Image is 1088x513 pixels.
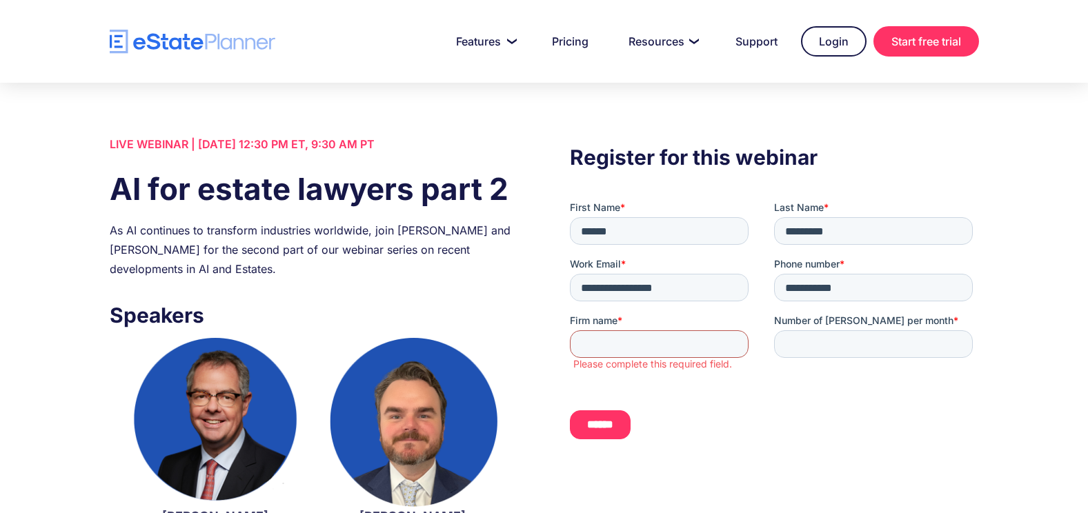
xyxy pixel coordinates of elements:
h1: AI for estate lawyers part 2 [110,168,518,210]
a: Pricing [535,28,605,55]
iframe: Form 0 [570,201,978,451]
a: Features [439,28,528,55]
div: LIVE WEBINAR | [DATE] 12:30 PM ET, 9:30 AM PT [110,134,518,154]
a: Support [719,28,794,55]
div: As AI continues to transform industries worldwide, join [PERSON_NAME] and [PERSON_NAME] for the s... [110,221,518,279]
h3: Speakers [110,299,518,331]
h3: Register for this webinar [570,141,978,173]
a: home [110,30,275,54]
a: Start free trial [873,26,979,57]
a: Login [801,26,867,57]
a: Resources [612,28,712,55]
